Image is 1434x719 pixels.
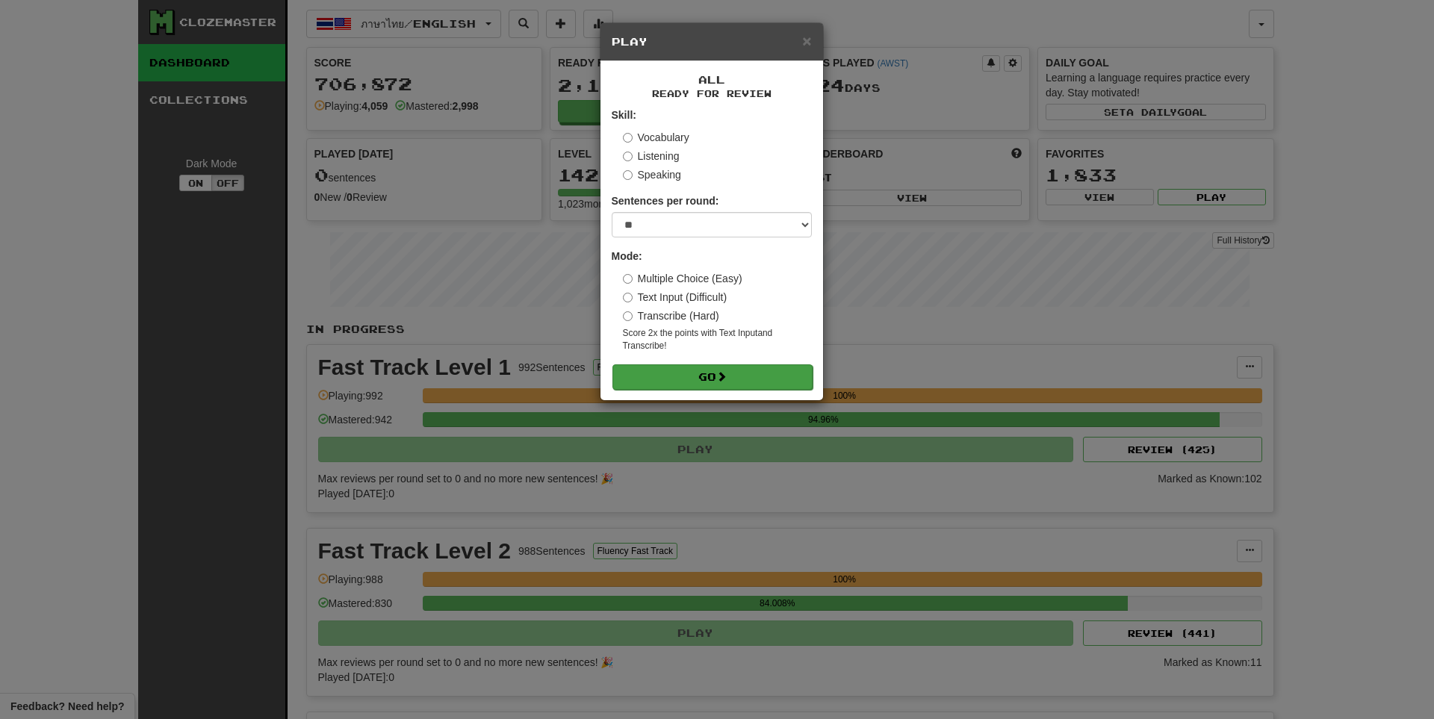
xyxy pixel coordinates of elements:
[623,311,633,321] input: Transcribe (Hard)
[623,149,680,164] label: Listening
[802,32,811,49] span: ×
[623,271,742,286] label: Multiple Choice (Easy)
[623,327,812,352] small: Score 2x the points with Text Input and Transcribe !
[612,250,642,262] strong: Mode:
[802,33,811,49] button: Close
[612,87,812,100] small: Ready for Review
[623,308,719,323] label: Transcribe (Hard)
[623,290,727,305] label: Text Input (Difficult)
[612,109,636,121] strong: Skill:
[612,364,813,390] button: Go
[623,293,633,302] input: Text Input (Difficult)
[698,73,725,86] span: All
[623,274,633,284] input: Multiple Choice (Easy)
[612,34,812,49] h5: Play
[612,193,719,208] label: Sentences per round:
[623,152,633,161] input: Listening
[623,167,681,182] label: Speaking
[623,170,633,180] input: Speaking
[623,133,633,143] input: Vocabulary
[623,130,689,145] label: Vocabulary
